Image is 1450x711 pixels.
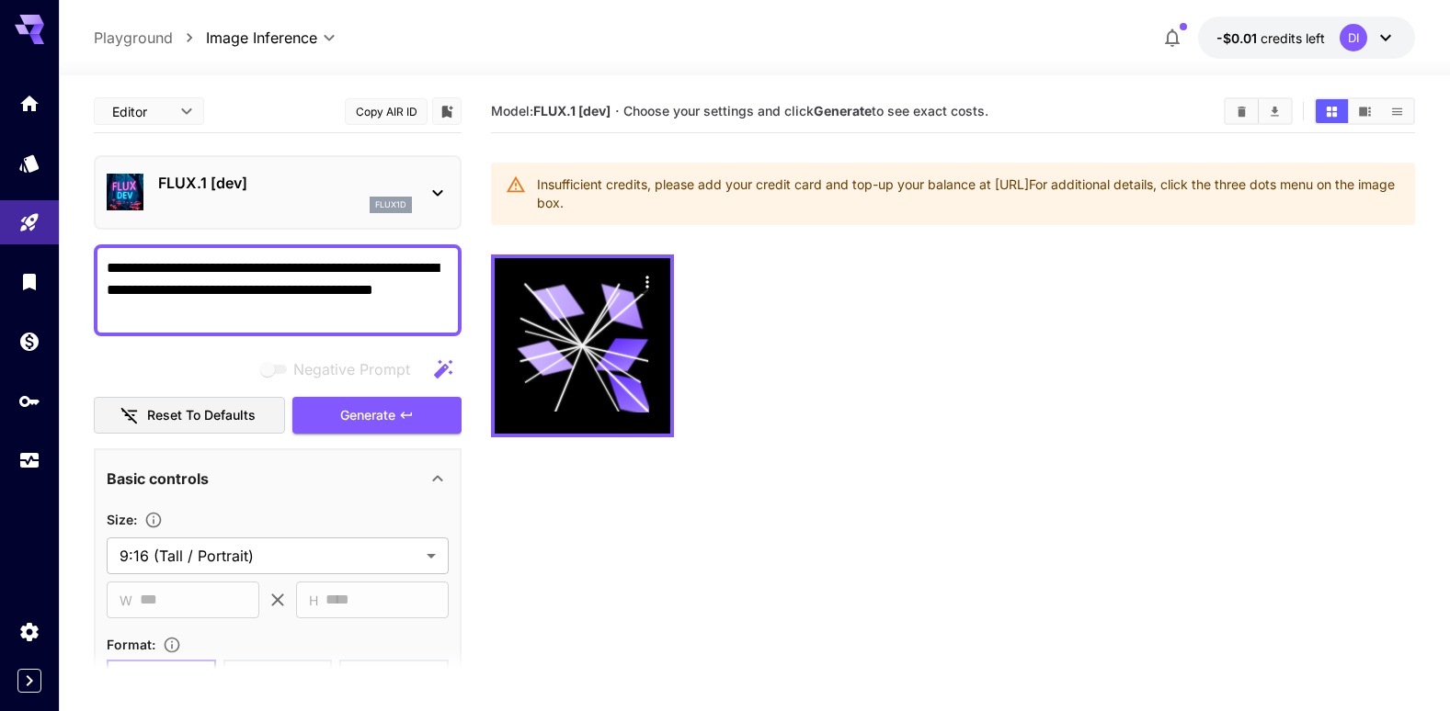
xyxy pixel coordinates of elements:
[257,357,425,380] span: Negative prompts are not compatible with the selected model.
[340,404,395,427] span: Generate
[537,168,1400,220] div: Insufficient credits, please add your credit card and top-up your balance at [URL] For additional...
[1340,24,1367,51] div: DI
[1224,97,1293,125] div: Clear AllDownload All
[18,92,40,115] div: Home
[1198,17,1415,59] button: -$0.0059DI
[1226,99,1258,123] button: Clear All
[107,637,155,652] span: Format :
[623,103,988,118] span: Choose your settings and click to see exact costs.
[292,397,462,434] button: Generate
[1381,99,1413,123] button: Show media in list view
[107,457,449,501] div: Basic controls
[120,545,419,567] span: 9:16 (Tall / Portrait)
[814,103,872,118] b: Generate
[1316,99,1348,123] button: Show media in grid view
[107,512,137,527] span: Size :
[18,152,40,175] div: Models
[1314,97,1415,125] div: Show media in grid viewShow media in video viewShow media in list view
[112,102,169,121] span: Editor
[94,27,206,49] nav: breadcrumb
[345,98,428,125] button: Copy AIR ID
[633,267,660,295] div: Actions
[18,330,40,353] div: Wallet
[94,397,285,434] button: Reset to defaults
[137,511,170,529] button: Adjust the dimensions of the generated image by specifying its width and height in pixels, or sel...
[18,620,40,643] div: Settings
[17,669,41,693] button: Expand sidebar
[1349,99,1381,123] button: Show media in video view
[309,590,318,611] span: H
[491,103,611,118] span: Model:
[94,27,173,49] a: Playground
[18,270,40,293] div: Library
[1261,30,1325,46] span: credits left
[293,358,410,380] span: Negative Prompt
[375,198,406,211] p: flux1d
[18,449,40,472] div: Usage
[120,590,132,611] span: W
[107,164,449,220] div: FLUX.1 [dev]flux1d
[1216,30,1261,46] span: -$0.01
[533,103,611,118] b: FLUX.1 [dev]
[18,211,40,234] div: Playground
[107,468,209,490] p: Basic controls
[1216,28,1325,48] div: -$0.0059
[155,636,188,654] button: Choose the file format for the output image.
[439,100,455,122] button: Add to library
[206,27,317,49] span: Image Inference
[1259,99,1291,123] button: Download All
[158,172,412,194] p: FLUX.1 [dev]
[615,100,620,122] p: ·
[18,389,40,412] div: API Keys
